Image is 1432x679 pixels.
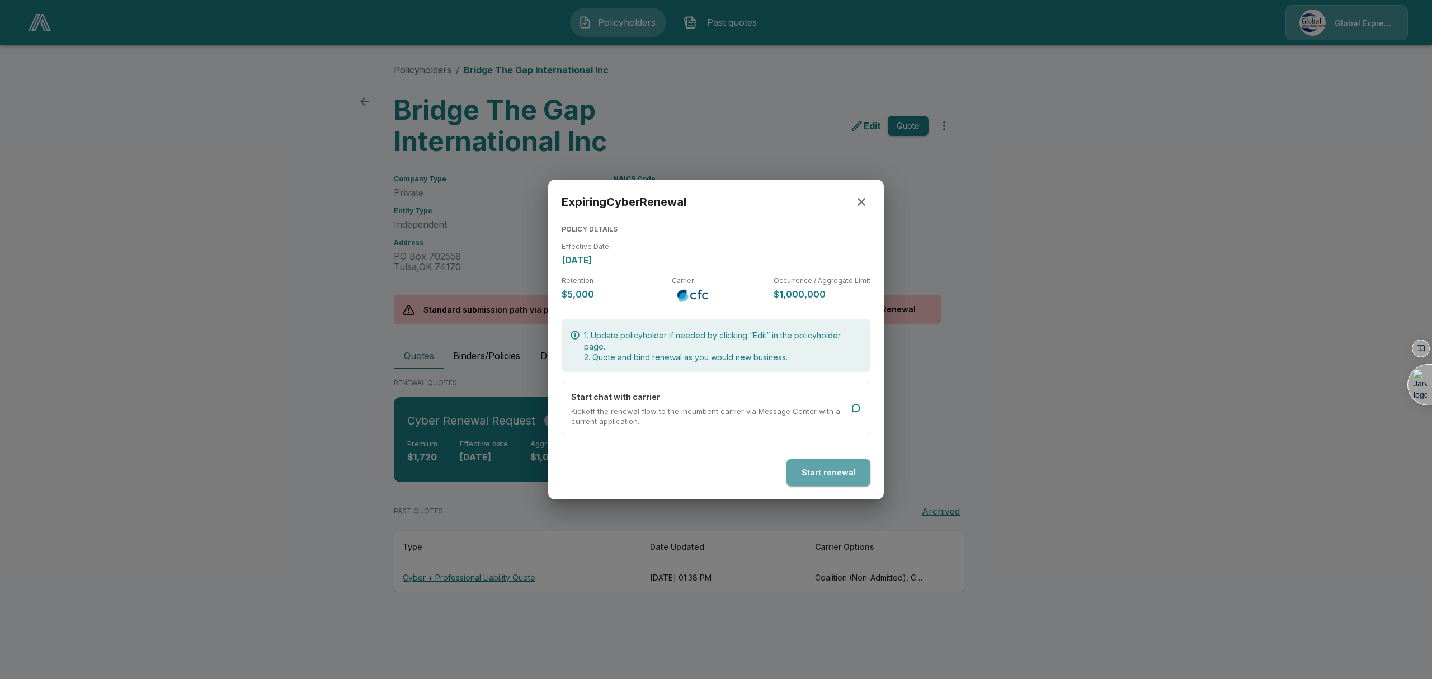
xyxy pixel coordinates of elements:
[562,242,870,251] p: Effective Date
[672,276,764,285] p: Carrier
[774,287,870,301] p: $1,000,000
[571,406,851,426] p: Kickoff the renewal flow to the incumbent carrier via Message Center with a current application.
[774,276,870,285] p: Occurrence / Aggregate Limit
[562,224,870,235] h6: POLICY DETAILS
[562,195,686,210] h5: Expiring Cyber Renewal
[667,287,719,303] img: Carrier Logo
[786,459,870,487] button: Start renewal
[562,381,870,436] button: Start chat with carrierKickoff the renewal flow to the incumbent carrier via Message Center with ...
[562,253,870,267] p: [DATE]
[584,330,861,363] p: 1. Update policyholder if needed by clicking “Edit” in the policyholder page. 2. Quote and bind r...
[562,287,658,301] p: $5,000
[562,276,658,285] p: Retention
[571,390,851,404] h6: Start chat with carrier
